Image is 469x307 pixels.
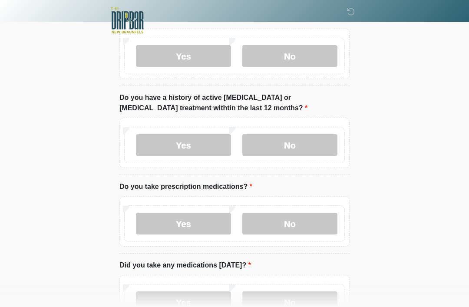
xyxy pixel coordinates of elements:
label: Do you have a history of active [MEDICAL_DATA] or [MEDICAL_DATA] treatment withtin the last 12 mo... [119,93,350,114]
label: Did you take any medications [DATE]? [119,261,251,271]
label: Yes [136,46,231,67]
label: Yes [136,213,231,235]
img: The DRIPBaR - New Braunfels Logo [111,7,144,35]
label: Yes [136,135,231,156]
label: Do you take prescription medications? [119,182,252,192]
label: No [242,213,337,235]
label: No [242,135,337,156]
label: No [242,46,337,67]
